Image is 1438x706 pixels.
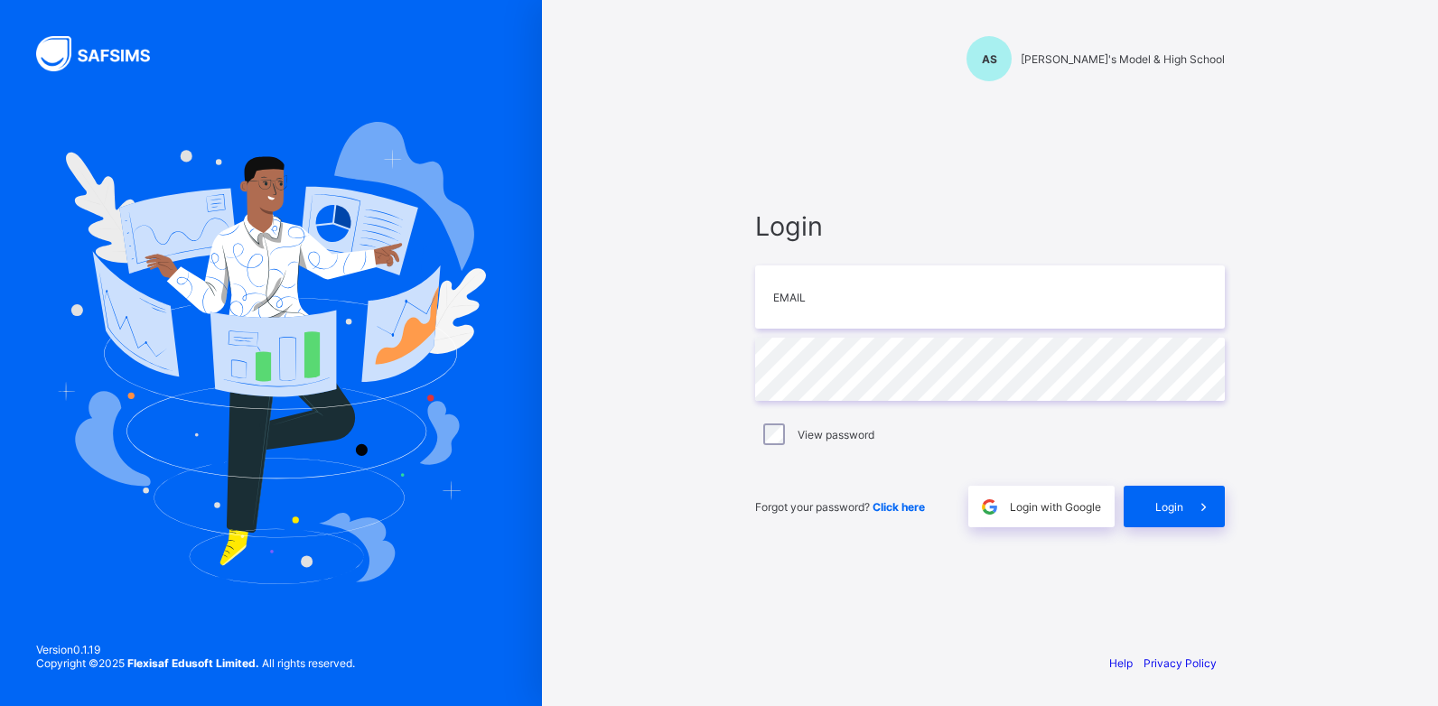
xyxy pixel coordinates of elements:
a: Privacy Policy [1144,656,1217,670]
a: Click here [873,500,925,514]
img: google.396cfc9801f0270233282035f929180a.svg [979,497,1000,517]
span: [PERSON_NAME]'s Model & High School [1021,52,1225,66]
a: Help [1109,656,1133,670]
span: Version 0.1.19 [36,643,355,656]
span: AS [982,52,997,66]
label: View password [798,428,874,441]
span: Login with Google [1010,500,1101,514]
span: Login [755,210,1225,242]
span: Login [1155,500,1183,514]
strong: Flexisaf Edusoft Limited. [127,656,259,670]
span: Copyright © 2025 All rights reserved. [36,656,355,670]
img: SAFSIMS Logo [36,36,172,71]
img: Hero Image [56,122,486,584]
span: Forgot your password? [755,500,925,514]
